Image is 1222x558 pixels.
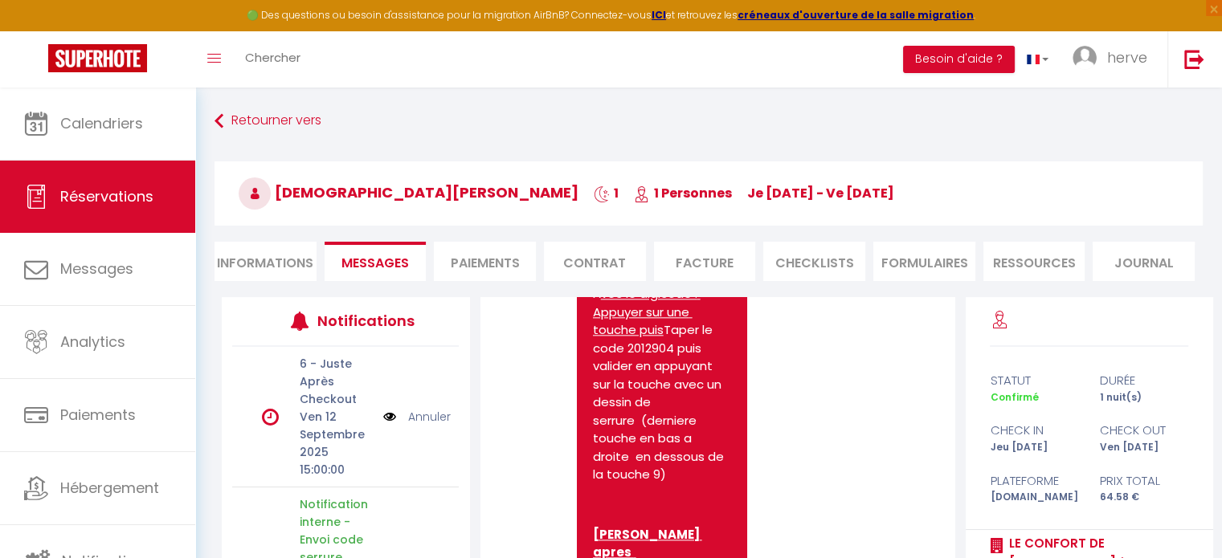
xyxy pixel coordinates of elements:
li: CHECKLISTS [763,242,865,281]
div: check in [979,421,1089,440]
img: Super Booking [48,44,147,72]
li: Facture [654,242,756,281]
span: Analytics [60,332,125,352]
a: Retourner vers [215,107,1203,136]
a: Annuler [408,408,451,426]
div: 1 nuit(s) [1089,390,1200,405]
li: FORMULAIRES [873,242,975,281]
span: Hébergement [60,478,159,498]
span: [DEMOGRAPHIC_DATA][PERSON_NAME] [239,182,578,202]
img: ... [1073,46,1097,70]
span: je [DATE] - ve [DATE] [747,184,894,202]
div: [DOMAIN_NAME] [979,490,1089,505]
span: 1 Personnes [634,184,732,202]
span: 1 [594,184,619,202]
li: Ressources [983,242,1085,281]
li: Contrat [544,242,646,281]
span: herve [1107,47,1147,67]
span: Réservations [60,186,153,206]
button: Besoin d'aide ? [903,46,1015,73]
p: Ven 12 Septembre 2025 15:00:00 [300,408,373,479]
div: statut [979,371,1089,390]
span: Calendriers [60,113,143,133]
span: Messages [341,254,409,272]
div: durée [1089,371,1200,390]
u: vec le digicode : Appuyer sur une touche puis [593,285,701,338]
div: Plateforme [979,471,1089,491]
div: Jeu [DATE] [979,440,1089,455]
div: Prix total [1089,471,1200,491]
a: créneaux d'ouverture de la salle migration [738,8,974,22]
div: check out [1089,421,1200,440]
span: Chercher [245,49,300,66]
a: ICI [652,8,666,22]
a: ... herve [1061,31,1167,88]
li: Paiements [434,242,536,281]
button: Ouvrir le widget de chat LiveChat [13,6,61,55]
img: logout [1184,49,1204,69]
span: Confirmé [990,390,1038,404]
li: Journal [1093,242,1195,281]
h3: Notifications [317,303,412,339]
div: Ven [DATE] [1089,440,1200,455]
p: A Taper le code 2012904 puis valider en appuyant sur la touche avec un dessin de serrure (dernier... [593,285,731,484]
li: Informations [215,242,317,281]
a: Chercher [233,31,313,88]
div: 64.58 € [1089,490,1200,505]
p: 6 - Juste Après Checkout [300,355,373,408]
span: Paiements [60,405,136,425]
img: NO IMAGE [383,408,396,426]
span: Messages [60,259,133,279]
